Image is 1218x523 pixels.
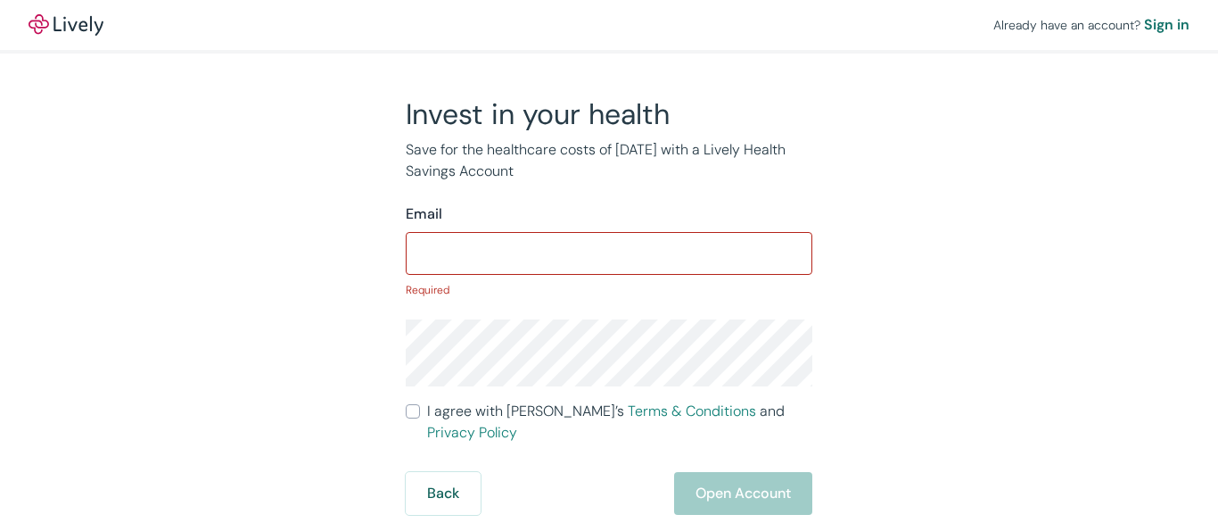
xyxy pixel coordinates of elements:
[406,203,442,225] label: Email
[1144,14,1189,36] a: Sign in
[628,402,756,420] a: Terms & Conditions
[406,472,481,515] button: Back
[406,139,812,182] p: Save for the healthcare costs of [DATE] with a Lively Health Savings Account
[427,401,812,444] span: I agree with [PERSON_NAME]’s and
[427,423,517,442] a: Privacy Policy
[29,14,103,36] img: Lively
[406,96,812,132] h2: Invest in your health
[993,14,1189,36] div: Already have an account?
[406,282,812,298] p: Required
[29,14,103,36] a: LivelyLively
